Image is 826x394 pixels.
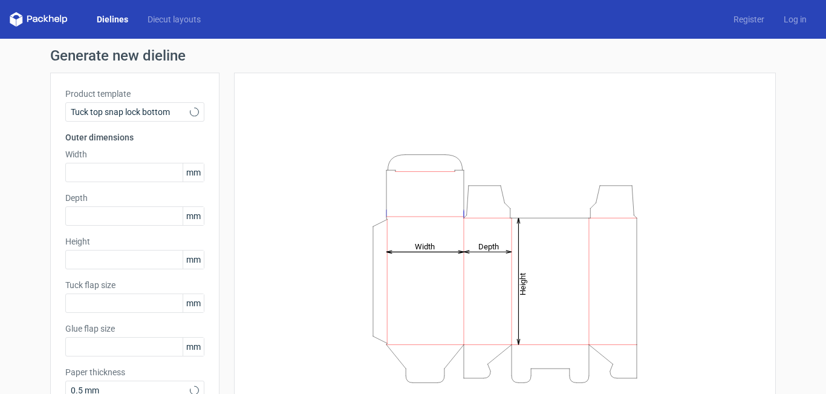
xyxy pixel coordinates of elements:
label: Width [65,148,204,160]
a: Dielines [87,13,138,25]
h1: Generate new dieline [50,48,776,63]
a: Diecut layouts [138,13,210,25]
span: Tuck top snap lock bottom [71,106,190,118]
tspan: Height [518,272,527,295]
label: Paper thickness [65,366,204,378]
span: mm [183,338,204,356]
a: Log in [774,13,816,25]
label: Height [65,235,204,248]
h3: Outer dimensions [65,131,204,143]
span: mm [183,207,204,225]
span: mm [183,251,204,269]
label: Tuck flap size [65,279,204,291]
span: mm [183,294,204,312]
span: mm [183,163,204,182]
label: Depth [65,192,204,204]
tspan: Width [415,241,435,251]
tspan: Depth [478,241,499,251]
label: Glue flap size [65,323,204,335]
label: Product template [65,88,204,100]
a: Register [724,13,774,25]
